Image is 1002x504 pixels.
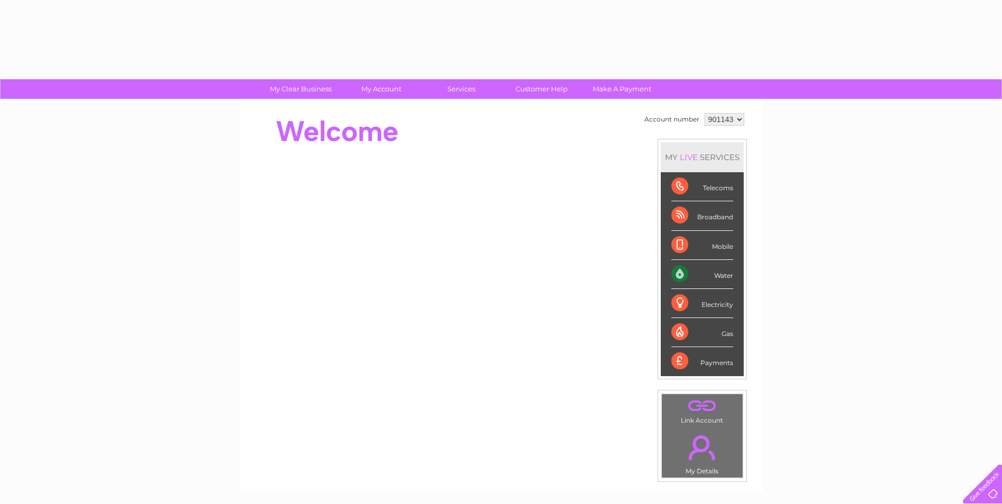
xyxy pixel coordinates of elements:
div: Telecoms [671,172,733,201]
div: Mobile [671,231,733,260]
td: Account number [642,110,702,128]
div: MY SERVICES [661,142,744,172]
a: Make A Payment [578,79,666,99]
a: . [664,429,740,466]
div: Water [671,260,733,289]
td: Link Account [661,394,743,427]
div: Electricity [671,289,733,318]
div: LIVE [678,152,700,162]
div: Payments [671,347,733,376]
a: Customer Help [498,79,585,99]
a: Services [418,79,505,99]
a: . [664,397,740,415]
a: My Account [338,79,425,99]
div: Gas [671,318,733,347]
td: My Details [661,426,743,478]
div: Broadband [671,201,733,230]
a: My Clear Business [257,79,344,99]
